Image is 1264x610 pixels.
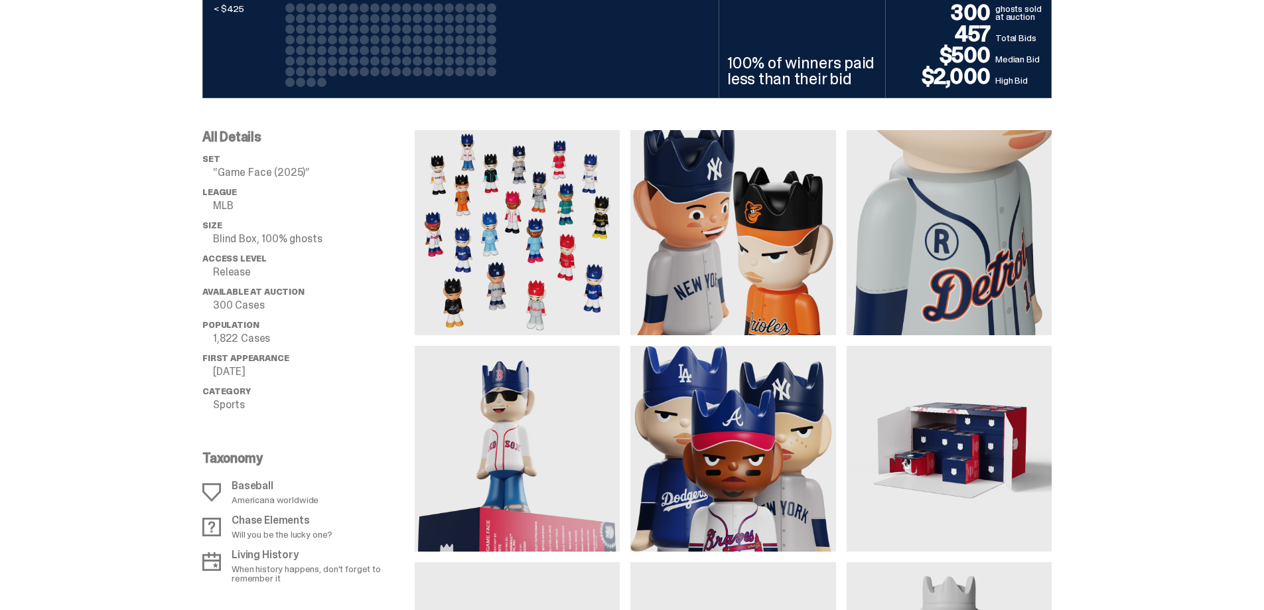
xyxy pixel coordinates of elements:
p: Release [213,267,415,277]
img: media gallery image [847,346,1052,551]
p: “Game Face (2025)” [213,167,415,178]
p: 457 [894,23,995,44]
img: media gallery image [415,346,620,551]
p: Sports [213,400,415,410]
img: media gallery image [630,346,835,551]
span: First Appearance [202,352,289,364]
p: Americana worldwide [232,495,318,504]
span: League [202,187,237,198]
span: Category [202,386,251,397]
p: 100% of winners paid less than their bid [727,55,877,87]
p: Total Bids [995,31,1043,44]
p: Will you be the lucky one? [232,530,332,539]
span: Access Level [202,253,267,264]
img: media gallery image [415,130,620,335]
p: High Bid [995,74,1043,87]
p: Median Bid [995,52,1043,66]
span: Population [202,319,259,331]
p: When history happens, don't forget to remember it [232,564,407,583]
p: ghosts sold at auction [995,5,1043,23]
p: Taxonomy [202,451,407,465]
p: 300 Cases [213,300,415,311]
span: Available at Auction [202,286,305,297]
p: $2,000 [894,66,995,87]
p: < $425 [214,3,280,87]
p: Baseball [232,481,318,491]
p: $500 [894,44,995,66]
p: All Details [202,130,415,143]
p: 300 [894,2,995,23]
p: Blind Box, 100% ghosts [213,234,415,244]
img: media gallery image [630,130,835,335]
span: Size [202,220,222,231]
p: 1,822 Cases [213,333,415,344]
p: [DATE] [213,366,415,377]
p: MLB [213,200,415,211]
p: Chase Elements [232,515,332,526]
span: set [202,153,220,165]
img: media gallery image [847,130,1052,335]
p: Living History [232,550,407,560]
